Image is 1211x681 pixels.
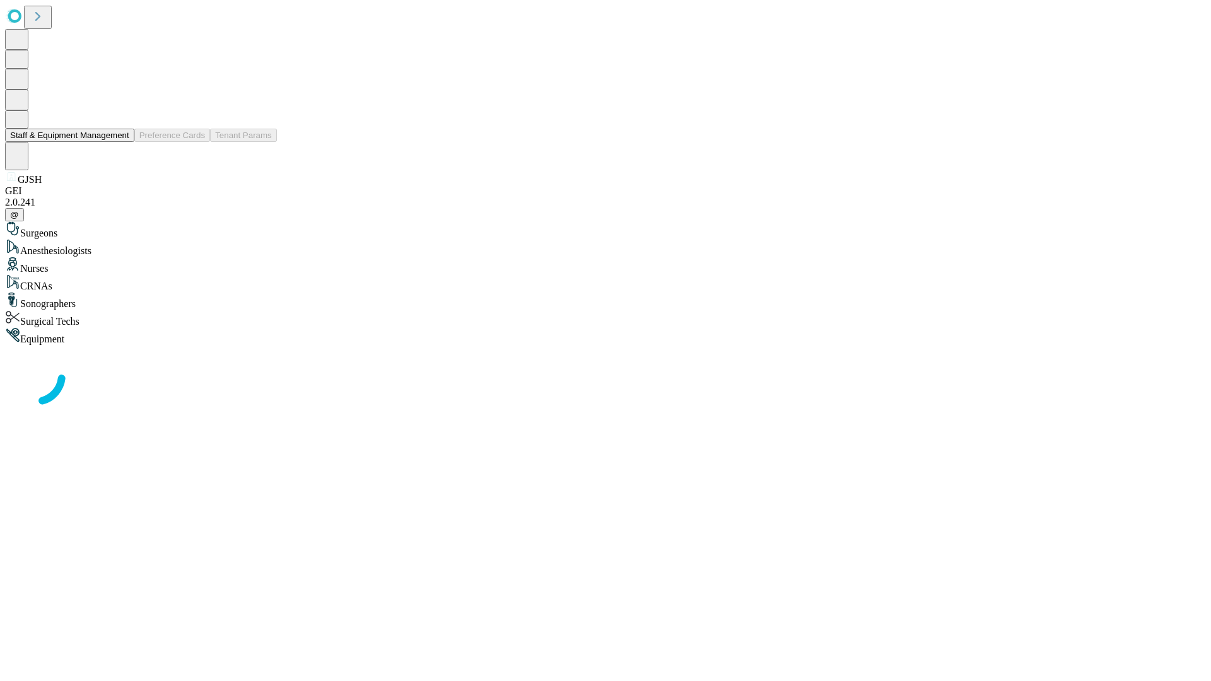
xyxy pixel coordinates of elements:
[5,197,1206,208] div: 2.0.241
[5,129,134,142] button: Staff & Equipment Management
[10,210,19,219] span: @
[5,208,24,221] button: @
[5,185,1206,197] div: GEI
[5,292,1206,310] div: Sonographers
[5,221,1206,239] div: Surgeons
[5,239,1206,257] div: Anesthesiologists
[5,327,1206,345] div: Equipment
[210,129,277,142] button: Tenant Params
[18,174,42,185] span: GJSH
[134,129,210,142] button: Preference Cards
[5,310,1206,327] div: Surgical Techs
[5,257,1206,274] div: Nurses
[5,274,1206,292] div: CRNAs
